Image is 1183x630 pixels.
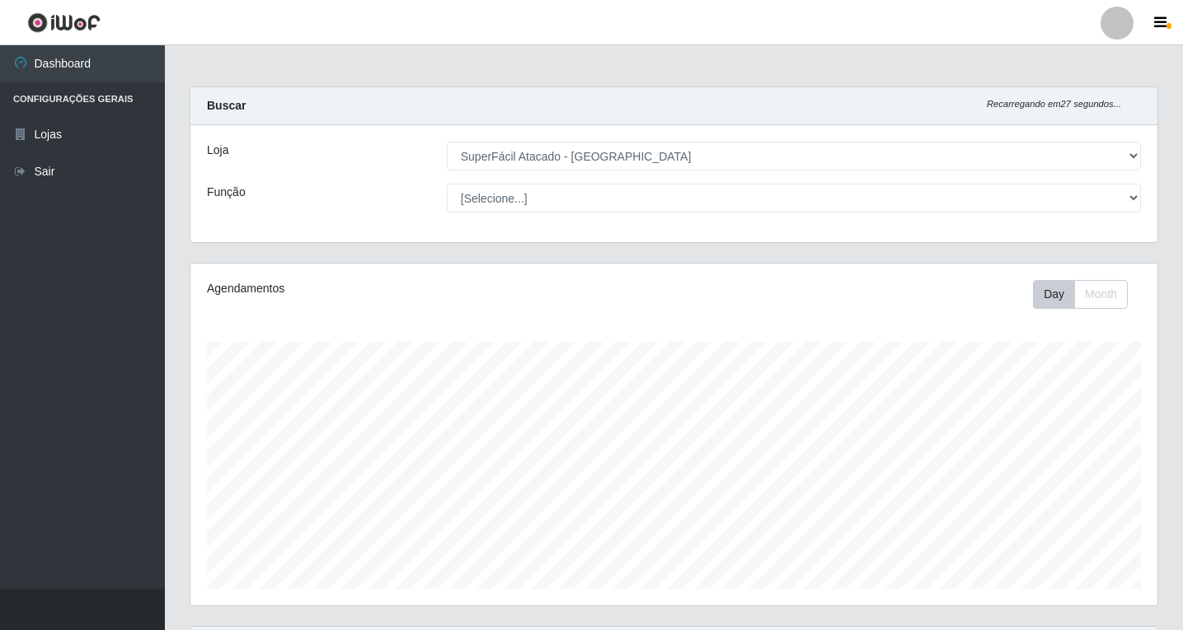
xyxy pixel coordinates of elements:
div: Agendamentos [207,280,582,297]
img: CoreUI Logo [27,12,101,33]
button: Day [1033,280,1075,309]
label: Função [207,184,246,201]
div: First group [1033,280,1128,309]
button: Month [1074,280,1128,309]
strong: Buscar [207,99,246,112]
i: Recarregando em 27 segundos... [987,99,1121,109]
div: Toolbar with button groups [1033,280,1141,309]
label: Loja [207,142,228,159]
